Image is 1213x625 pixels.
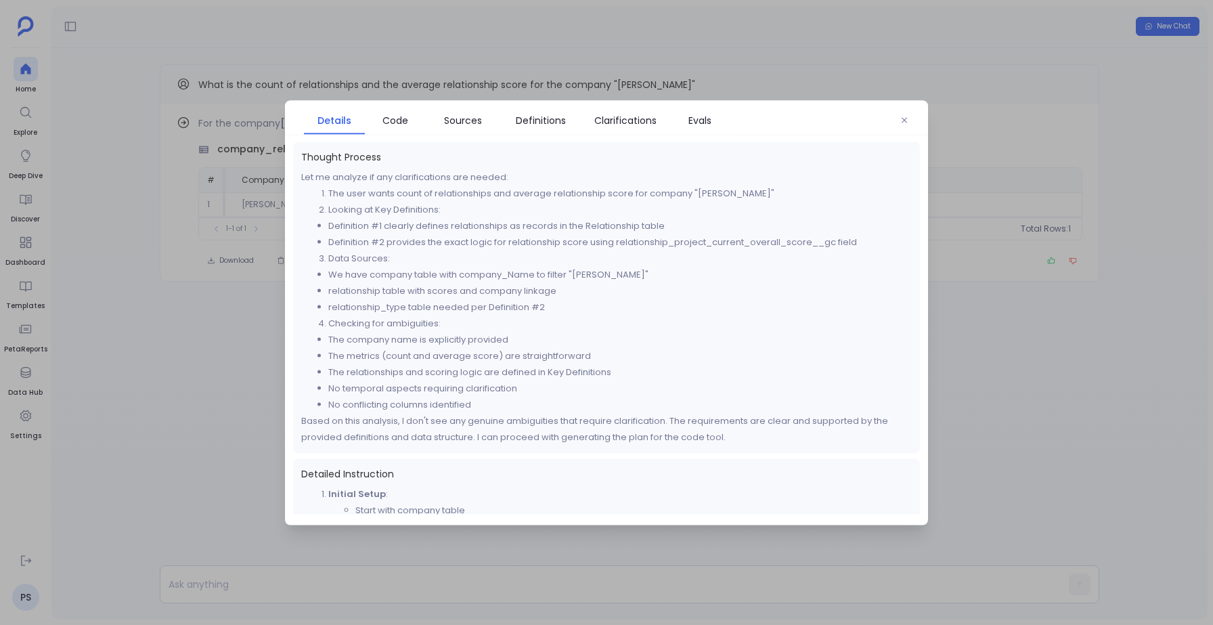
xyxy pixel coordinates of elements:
[328,364,912,380] li: The relationships and scoring logic are defined in Key Definitions
[317,112,351,127] span: Details
[594,112,657,127] span: Clarifications
[328,396,912,412] li: No conflicting columns identified
[328,331,912,347] li: The company name is explicitly provided
[328,234,912,250] li: Definition #2 provides the exact logic for relationship score using relationship_project_current_...
[328,347,912,364] li: The metrics (count and average score) are straightforward
[328,380,912,396] li: No temporal aspects requiring clarification
[328,487,386,500] strong: Initial Setup
[301,169,912,185] p: Let me analyze if any clarifications are needed:
[328,486,912,534] li: :
[355,502,912,518] li: Start with company table
[328,201,912,217] p: Looking at Key Definitions:
[328,185,912,201] p: The user wants count of relationships and average relationship score for company "[PERSON_NAME]"
[301,150,912,163] span: Thought Process
[301,467,912,480] span: Detailed Instruction
[688,112,711,127] span: Evals
[328,266,912,282] li: We have company table with company_Name to filter "[PERSON_NAME]"
[516,112,566,127] span: Definitions
[328,250,912,266] li: Data Sources:
[328,299,912,315] li: relationship_type table needed per Definition #2
[444,112,482,127] span: Sources
[301,412,912,445] p: Based on this analysis, I don't see any genuine ambiguities that require clarification. The requi...
[328,282,912,299] li: relationship table with scores and company linkage
[328,217,912,234] li: Definition #1 clearly defines relationships as records in the Relationship table
[328,315,912,331] li: Checking for ambiguities:
[382,112,408,127] span: Code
